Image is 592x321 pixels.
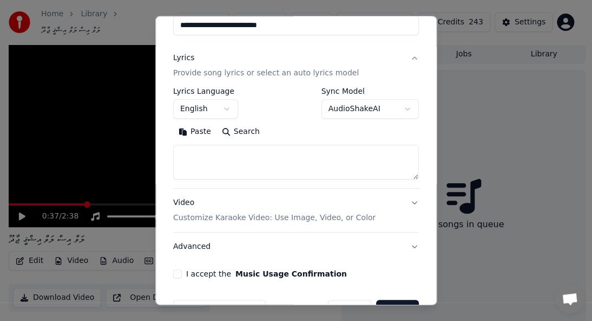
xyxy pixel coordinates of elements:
[173,213,376,223] p: Customize Karaoke Video: Use Image, Video, or Color
[186,270,347,278] label: I accept the
[328,300,372,319] button: Cancel
[376,300,419,319] button: Create
[173,189,419,232] button: VideoCustomize Karaoke Video: Use Image, Video, or Color
[173,68,359,79] p: Provide song lyrics or select an auto lyrics model
[235,270,347,278] button: I accept the
[173,44,419,87] button: LyricsProvide song lyrics or select an auto lyrics model
[173,87,238,95] label: Lyrics Language
[216,123,265,140] button: Search
[173,123,216,140] button: Paste
[173,197,376,223] div: Video
[173,87,419,188] div: LyricsProvide song lyrics or select an auto lyrics model
[173,233,419,261] button: Advanced
[321,87,419,95] label: Sync Model
[173,53,194,63] div: Lyrics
